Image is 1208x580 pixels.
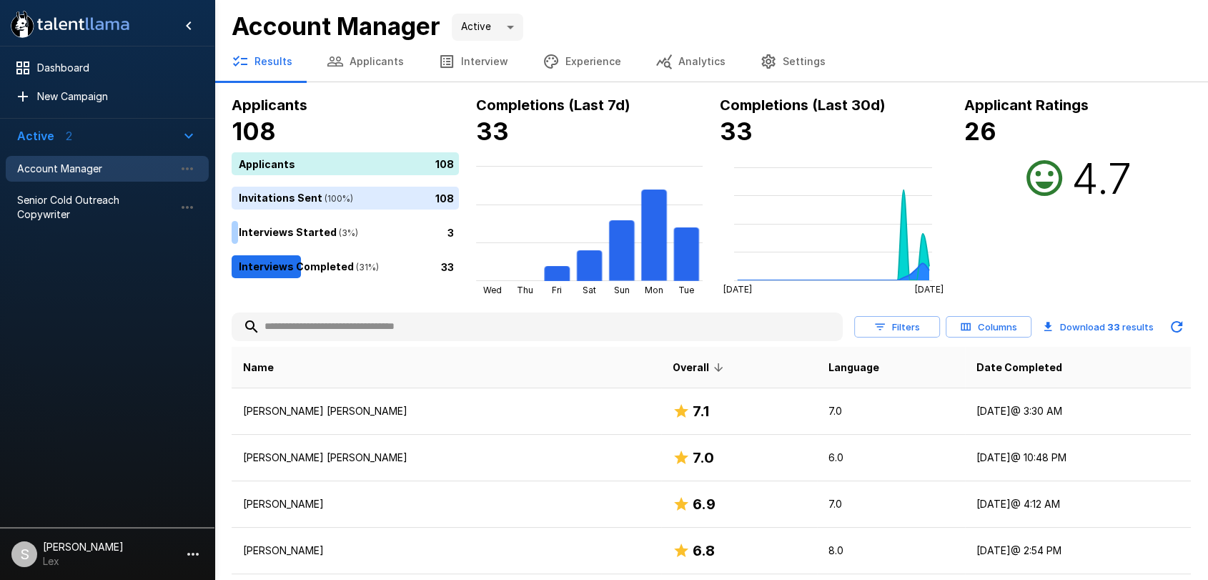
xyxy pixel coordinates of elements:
[638,41,743,82] button: Analytics
[723,284,752,295] tspan: [DATE]
[243,497,650,511] p: [PERSON_NAME]
[965,435,1192,481] td: [DATE] @ 10:48 PM
[854,316,940,338] button: Filters
[243,404,650,418] p: [PERSON_NAME] [PERSON_NAME]
[452,14,523,41] div: Active
[1037,313,1159,341] button: Download 33 results
[243,359,274,376] span: Name
[482,285,501,295] tspan: Wed
[232,117,276,146] b: 108
[645,285,663,295] tspan: Mon
[678,285,694,295] tspan: Tue
[1071,152,1132,204] h2: 4.7
[441,259,454,274] p: 33
[915,284,944,295] tspan: [DATE]
[828,451,953,465] p: 6.0
[310,41,421,82] button: Applicants
[214,41,310,82] button: Results
[946,316,1031,338] button: Columns
[243,451,650,465] p: [PERSON_NAME] [PERSON_NAME]
[435,156,454,171] p: 108
[965,481,1192,528] td: [DATE] @ 4:12 AM
[743,41,843,82] button: Settings
[964,117,996,146] b: 26
[828,359,879,376] span: Language
[828,404,953,418] p: 7.0
[1107,321,1120,333] b: 33
[673,359,728,376] span: Overall
[476,117,509,146] b: 33
[720,117,753,146] b: 33
[693,446,714,469] h6: 7.0
[828,544,953,558] p: 8.0
[828,497,953,511] p: 7.0
[614,285,630,295] tspan: Sun
[693,400,709,423] h6: 7.1
[243,544,650,558] p: [PERSON_NAME]
[476,97,630,114] b: Completions (Last 7d)
[693,539,715,562] h6: 6.8
[720,97,886,114] b: Completions (Last 30d)
[965,388,1192,435] td: [DATE] @ 3:30 AM
[964,97,1089,114] b: Applicant Ratings
[552,285,562,295] tspan: Fri
[232,97,307,114] b: Applicants
[435,190,454,205] p: 108
[232,11,440,41] b: Account Manager
[447,225,454,240] p: 3
[965,528,1192,574] td: [DATE] @ 2:54 PM
[421,41,525,82] button: Interview
[1162,313,1191,341] button: Updated Today - 7:57 AM
[976,359,1062,376] span: Date Completed
[583,285,596,295] tspan: Sat
[525,41,638,82] button: Experience
[693,493,716,516] h6: 6.9
[516,285,533,295] tspan: Thu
